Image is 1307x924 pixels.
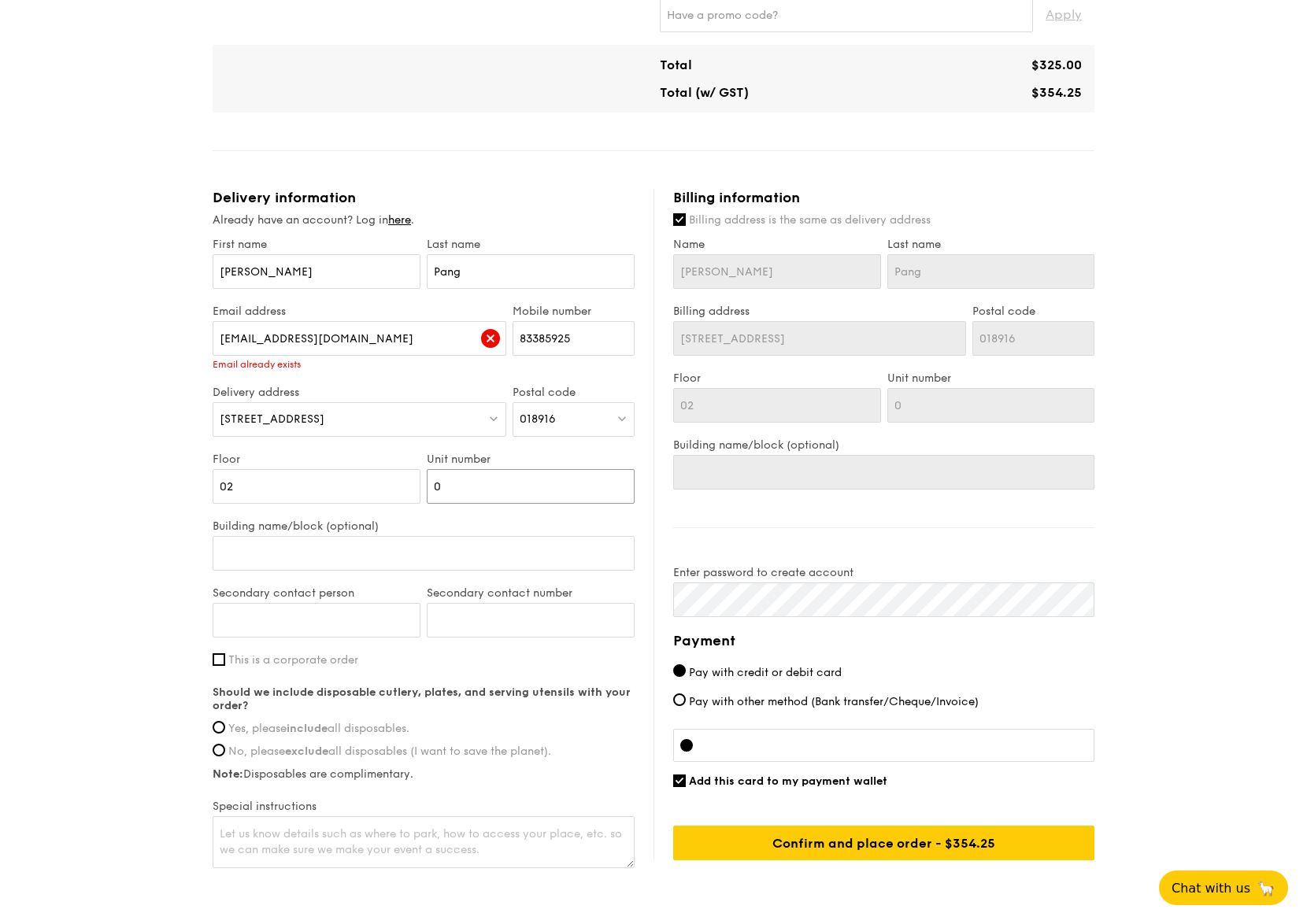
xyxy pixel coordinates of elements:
span: No, please all disposables (I want to save the planet). [228,745,551,758]
img: icon-dropdown.fa26e9f9.svg [616,412,628,424]
input: Pay with other method (Bank transfer/Cheque/Invoice) [673,693,686,706]
img: icon-dropdown.fa26e9f9.svg [488,412,499,424]
span: Pay with other method (Bank transfer/Cheque/Invoice) [689,695,979,708]
span: Billing address is the same as delivery address [689,213,931,227]
label: Secondary contact person [213,586,420,600]
div: Already have an account? Log in . [213,213,635,228]
span: This is a corporate order [228,653,358,667]
label: Special instructions [213,800,635,813]
label: Unit number [427,453,635,466]
span: Delivery information [213,189,356,206]
input: Yes, pleaseincludeall disposables. [213,721,225,734]
label: Enter password to create account [673,566,1094,579]
span: Chat with us [1172,881,1250,896]
span: Total (w/ GST) [660,85,749,100]
label: Email address [213,305,506,318]
span: 018916 [520,412,556,426]
span: [STREET_ADDRESS] [220,412,324,426]
span: Yes, please all disposables. [228,722,409,735]
span: Billing information [673,189,800,206]
label: Last name [887,238,1095,251]
input: This is a corporate order [213,653,225,666]
label: Secondary contact number [427,586,635,600]
label: Building name/block (optional) [673,438,1094,452]
span: $354.25 [1031,85,1082,100]
span: $325.00 [1031,57,1082,72]
span: Pay with credit or debit card [689,666,842,679]
button: Chat with us🦙 [1159,870,1288,905]
label: Floor [673,371,881,385]
span: 🦙 [1257,879,1276,897]
label: First name [213,238,420,251]
label: Billing address [673,305,966,318]
label: Disposables are complimentary. [213,767,635,781]
label: Floor [213,453,420,466]
strong: Should we include disposable cutlery, plates, and serving utensils with your order? [213,686,631,712]
label: Name [673,238,881,251]
strong: Note: [213,767,243,781]
strong: exclude [285,745,328,758]
img: icon-error.62b55002.svg [481,329,500,348]
a: here [388,213,411,227]
iframe: Secure card payment input frame [705,739,1087,752]
label: Mobile number [513,305,635,318]
label: Delivery address [213,386,506,399]
label: Unit number [887,371,1095,385]
input: Billing address is the same as delivery address [673,213,686,226]
label: Postal code [513,386,635,399]
input: Confirm and place order - $354.25 [673,826,1094,860]
div: Email already exists [213,359,506,370]
span: Add this card to my payment wallet [689,774,887,788]
strong: include [287,722,328,735]
input: No, pleaseexcludeall disposables (I want to save the planet). [213,744,225,756]
h4: Payment [673,630,1094,652]
input: Pay with credit or debit card [673,664,686,677]
label: Postal code [972,305,1094,318]
label: Building name/block (optional) [213,519,635,533]
span: Total [660,57,692,72]
label: Last name [427,238,635,251]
